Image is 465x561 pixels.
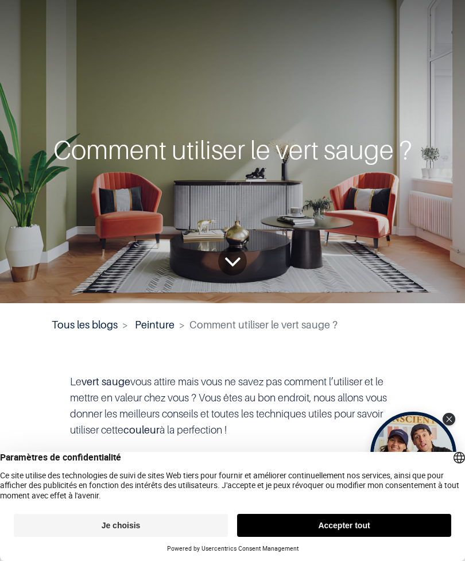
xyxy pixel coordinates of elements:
nav: fil d'Ariane [52,317,413,332]
div: Open Tolstoy [370,412,456,498]
a: Tous les blogs [52,319,118,331]
i: To blog content [224,238,242,285]
span: Le vous attire mais vous ne savez pas comment l’utiliser et le mettre en valeur chez vous ? Vous ... [70,376,387,436]
b: couleur [123,424,160,436]
b: vert sauge [82,376,130,388]
span: Comment utiliser le vert sauge ? [189,319,338,331]
div: Tolstoy bubble widget [370,412,456,498]
div: Open Tolstoy widget [370,412,456,498]
a: Peinture [135,319,175,331]
div: Close Tolstoy widget [443,413,455,425]
div: Comment utiliser le vert sauge ? [32,130,433,169]
a: To blog content [218,247,247,276]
